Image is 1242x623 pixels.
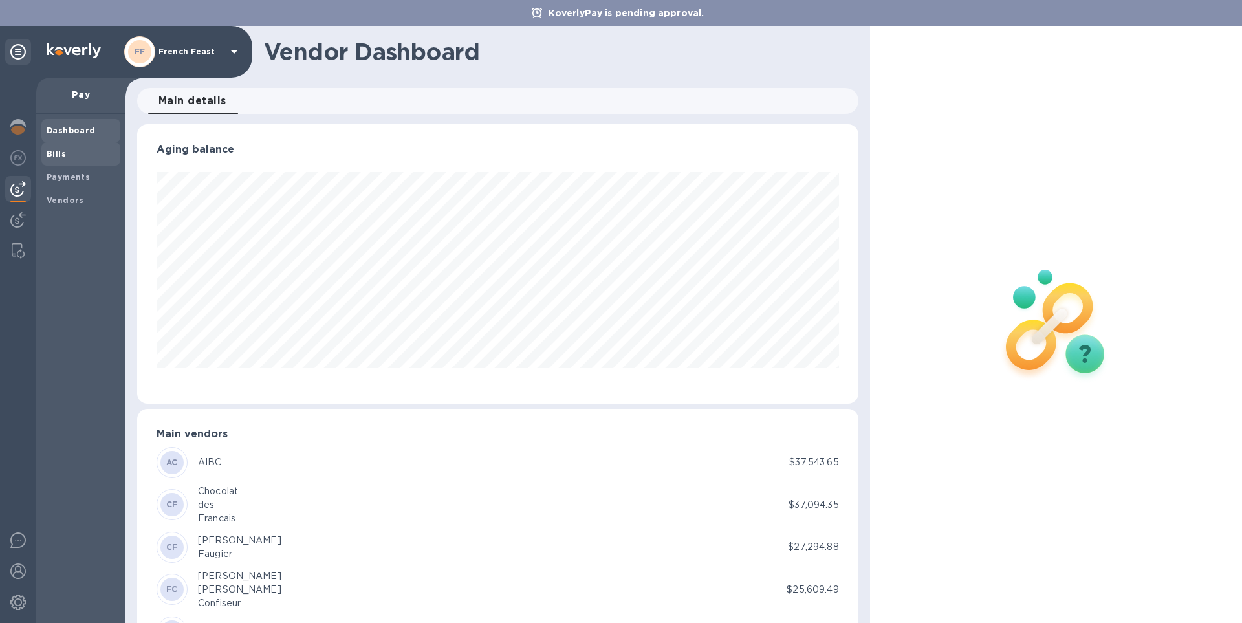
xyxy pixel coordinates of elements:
[166,457,178,467] b: AC
[157,144,839,156] h3: Aging balance
[47,126,96,135] b: Dashboard
[198,512,238,525] div: Francais
[157,428,839,441] h3: Main vendors
[198,485,238,498] div: Chocolat
[198,596,281,610] div: Confiseur
[789,455,838,469] p: $37,543.65
[198,498,238,512] div: des
[47,88,115,101] p: Pay
[47,195,84,205] b: Vendors
[5,39,31,65] div: Unpin categories
[198,569,281,583] div: [PERSON_NAME]
[198,547,281,561] div: Faugier
[789,498,838,512] p: $37,094.35
[788,540,838,554] p: $27,294.88
[787,583,838,596] p: $25,609.49
[166,542,178,552] b: CF
[47,149,66,158] b: Bills
[47,172,90,182] b: Payments
[158,92,226,110] span: Main details
[198,455,222,469] div: AIBC
[47,43,101,58] img: Logo
[135,47,146,56] b: FF
[158,47,223,56] p: French Feast
[166,584,178,594] b: FC
[166,499,178,509] b: CF
[10,150,26,166] img: Foreign exchange
[198,534,281,547] div: [PERSON_NAME]
[264,38,849,65] h1: Vendor Dashboard
[542,6,711,19] p: KoverlyPay is pending approval.
[198,583,281,596] div: [PERSON_NAME]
